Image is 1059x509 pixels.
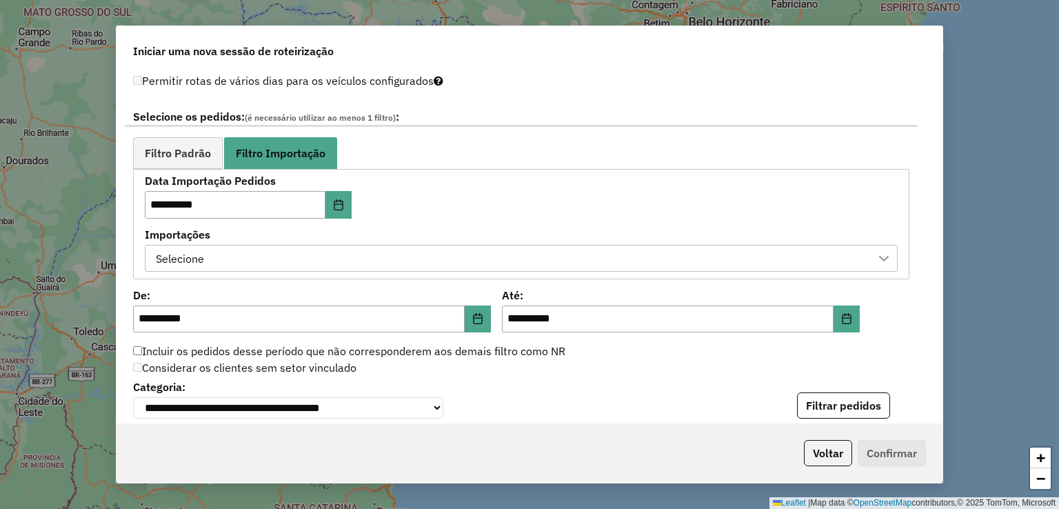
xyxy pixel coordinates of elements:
[808,498,810,508] span: |
[145,148,211,159] span: Filtro Padrão
[325,191,352,219] button: Choose Date
[834,306,860,333] button: Choose Date
[133,43,334,59] span: Iniciar uma nova sessão de roteirização
[769,497,1059,509] div: Map data © contributors,© 2025 TomTom, Microsoft
[125,108,918,127] label: Selecione os pedidos: :
[245,112,396,123] span: (é necessário utilizar ao menos 1 filtro)
[133,363,142,372] input: Considerar os clientes sem setor vinculado
[145,226,898,243] label: Importações
[133,379,443,395] label: Categoria:
[773,498,806,508] a: Leaflet
[151,246,209,272] div: Selecione
[804,440,852,466] button: Voltar
[133,287,491,303] label: De:
[1030,468,1051,489] a: Zoom out
[133,343,565,359] label: Incluir os pedidos desse período que não corresponderem aos demais filtro como NR
[854,498,912,508] a: OpenStreetMap
[1036,449,1045,466] span: +
[434,75,443,86] i: Selecione pelo menos um veículo
[133,359,356,376] label: Considerar os clientes sem setor vinculado
[133,346,142,355] input: Incluir os pedidos desse período que não corresponderem aos demais filtro como NR
[1030,448,1051,468] a: Zoom in
[502,287,860,303] label: Até:
[236,148,325,159] span: Filtro Importação
[465,306,491,333] button: Choose Date
[797,392,890,419] button: Filtrar pedidos
[145,172,458,189] label: Data Importação Pedidos
[133,76,142,85] input: Permitir rotas de vários dias para os veículos configurados
[1036,470,1045,487] span: −
[133,68,443,94] label: Permitir rotas de vários dias para os veículos configurados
